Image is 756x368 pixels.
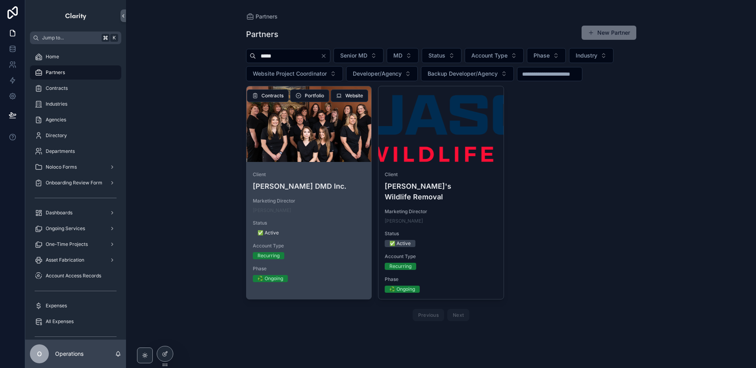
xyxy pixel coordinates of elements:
a: Industries [30,97,121,111]
button: Select Button [246,66,343,81]
a: Partners [246,13,278,20]
button: Select Button [465,48,524,63]
button: Select Button [346,66,418,81]
button: Website [331,89,368,102]
span: Phase [385,276,497,283]
span: Status [385,230,497,237]
div: ♻️ Ongoing [258,275,283,282]
a: Noloco Forms [30,160,121,174]
span: All Expenses [46,318,74,325]
div: jason-logo-dark.svg [378,86,504,162]
span: Website [345,93,363,99]
span: Marketing Director [385,208,497,215]
span: Expenses [46,303,67,309]
span: Client [385,171,497,178]
span: Partners [256,13,278,20]
span: Backup Developer/Agency [428,70,498,78]
a: [PERSON_NAME] [385,218,423,224]
span: Home [46,54,59,60]
span: Status [253,220,365,226]
a: Expenses [30,299,121,313]
p: Operations [55,350,83,358]
div: ✅ Active [389,240,411,247]
a: Partners [30,65,121,80]
button: Select Button [527,48,566,63]
span: One-Time Projects [46,241,88,247]
button: Clear [321,53,330,59]
span: Account Type [471,52,508,59]
span: Jump to... [42,35,98,41]
span: Website Project Coordinator [253,70,327,78]
a: Ongoing Services [30,221,121,236]
div: Recurring [258,252,280,259]
a: Contracts [30,81,121,95]
span: MD [393,52,402,59]
button: New Partner [582,26,636,40]
span: O [37,349,42,359]
a: Departments [30,144,121,158]
span: Noloco Forms [46,164,77,170]
button: Contracts [247,89,289,102]
button: Select Button [334,48,384,63]
a: Client[PERSON_NAME]'s Wildlife RemovalMarketing Director[PERSON_NAME]Status✅ ActiveAccount TypeRe... [378,86,504,299]
button: Select Button [569,48,613,63]
div: Recurring [389,263,411,270]
span: Dashboards [46,210,72,216]
span: Account Type [253,243,365,249]
span: Account Type [385,253,497,260]
div: scrollable content [25,44,126,340]
button: Select Button [421,66,514,81]
span: Client [253,171,365,178]
span: Contracts [46,85,68,91]
a: Account Access Records [30,269,121,283]
span: Industry [576,52,597,59]
a: Client[PERSON_NAME] DMD Inc.Marketing Director[PERSON_NAME]Status✅ ActiveAccount TypeRecurringPha... [246,86,372,299]
h4: [PERSON_NAME] DMD Inc. [253,181,365,191]
span: Asset Fabrication [46,257,84,263]
span: Developer/Agency [353,70,402,78]
span: Industries [46,101,67,107]
button: Portfolio [290,89,329,102]
button: Select Button [422,48,461,63]
div: ✅ Active [258,229,279,236]
a: Agencies [30,113,121,127]
a: Directory [30,128,121,143]
h4: [PERSON_NAME]'s Wildlife Removal [385,181,497,202]
span: Account Access Records [46,273,101,279]
span: Phase [534,52,550,59]
span: Departments [46,148,75,154]
div: ♻️ Ongoing [389,286,415,293]
img: App logo [65,9,87,22]
a: One-Time Projects [30,237,121,251]
span: Marketing Director [253,198,365,204]
h1: Partners [246,29,278,40]
span: Partners [46,69,65,76]
a: Asset Fabrication [30,253,121,267]
a: Home [30,50,121,64]
span: Portfolio [305,93,324,99]
span: Contracts [261,93,283,99]
span: Status [428,52,445,59]
span: Senior MD [340,52,367,59]
a: Dashboards [30,206,121,220]
a: All Expenses [30,314,121,329]
a: Onboarding Review Form [30,176,121,190]
button: Select Button [387,48,419,63]
span: Ongoing Services [46,225,85,232]
span: Phase [253,266,365,272]
div: mcdonough_family_dentistry.jpg [246,86,372,162]
a: [PERSON_NAME] [253,207,291,214]
span: Onboarding Review Form [46,180,102,186]
button: Jump to...K [30,32,121,44]
span: K [111,35,117,41]
span: Agencies [46,117,66,123]
span: Directory [46,132,67,139]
